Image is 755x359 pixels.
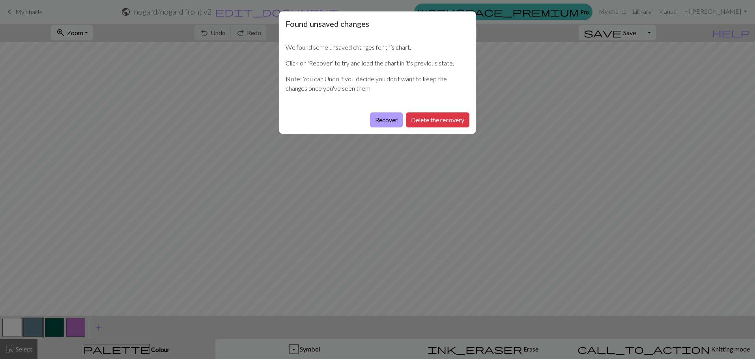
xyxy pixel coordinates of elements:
[286,43,469,52] p: We found some unsaved changes for this chart.
[286,18,369,30] h5: Found unsaved changes
[406,112,469,127] button: Delete the recovery
[286,58,469,68] p: Click on 'Recover' to try and load the chart in it's previous state.
[370,112,403,127] button: Recover
[286,74,469,93] p: Note: You can Undo if you decide you don't want to keep the changes once you've seen them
